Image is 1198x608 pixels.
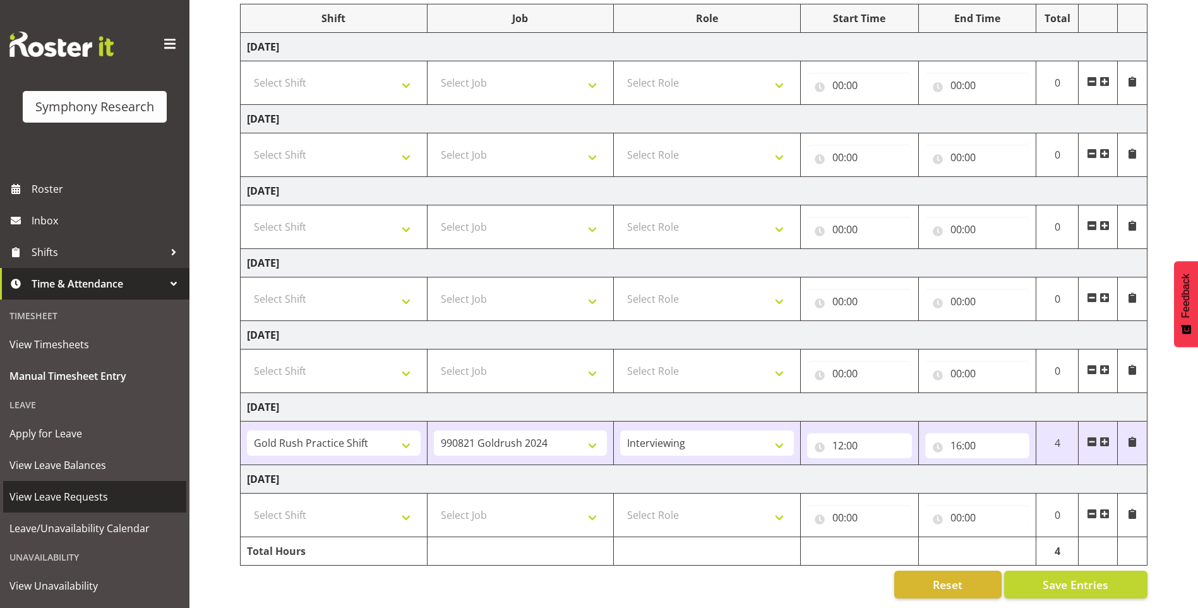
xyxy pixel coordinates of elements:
[807,73,912,98] input: Click to select...
[925,433,1030,458] input: Click to select...
[1036,494,1079,537] td: 0
[3,570,186,602] a: View Unavailability
[9,424,180,443] span: Apply for Leave
[32,211,183,230] span: Inbox
[32,179,183,198] span: Roster
[925,11,1030,26] div: End Time
[1036,350,1079,393] td: 0
[32,243,164,262] span: Shifts
[3,449,186,481] a: View Leave Balances
[1004,571,1147,599] button: Save Entries
[9,335,180,354] span: View Timesheets
[620,11,794,26] div: Role
[9,456,180,475] span: View Leave Balances
[241,393,1147,422] td: [DATE]
[3,303,186,329] div: Timesheet
[3,392,186,418] div: Leave
[933,576,962,593] span: Reset
[807,289,912,314] input: Click to select...
[9,32,114,57] img: Rosterit website logo
[3,481,186,513] a: View Leave Requests
[241,537,428,566] td: Total Hours
[241,321,1147,350] td: [DATE]
[1180,274,1192,318] span: Feedback
[241,177,1147,205] td: [DATE]
[9,519,180,538] span: Leave/Unavailability Calendar
[1036,205,1079,249] td: 0
[925,73,1030,98] input: Click to select...
[9,367,180,386] span: Manual Timesheet Entry
[247,11,421,26] div: Shift
[9,487,180,506] span: View Leave Requests
[807,505,912,530] input: Click to select...
[807,11,912,26] div: Start Time
[1043,576,1108,593] span: Save Entries
[925,361,1030,386] input: Click to select...
[1036,537,1079,566] td: 4
[807,433,912,458] input: Click to select...
[807,361,912,386] input: Click to select...
[3,513,186,544] a: Leave/Unavailability Calendar
[925,217,1030,242] input: Click to select...
[1036,277,1079,321] td: 0
[241,105,1147,133] td: [DATE]
[1043,11,1072,26] div: Total
[241,465,1147,494] td: [DATE]
[434,11,608,26] div: Job
[9,576,180,595] span: View Unavailability
[925,289,1030,314] input: Click to select...
[3,544,186,570] div: Unavailability
[3,418,186,449] a: Apply for Leave
[1036,61,1079,105] td: 0
[1174,261,1198,347] button: Feedback - Show survey
[925,505,1030,530] input: Click to select...
[3,360,186,392] a: Manual Timesheet Entry
[1036,133,1079,177] td: 0
[241,249,1147,277] td: [DATE]
[32,274,164,293] span: Time & Attendance
[807,217,912,242] input: Click to select...
[35,97,154,116] div: Symphony Research
[1036,422,1079,465] td: 4
[894,571,1002,599] button: Reset
[807,145,912,170] input: Click to select...
[925,145,1030,170] input: Click to select...
[241,33,1147,61] td: [DATE]
[3,329,186,360] a: View Timesheets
